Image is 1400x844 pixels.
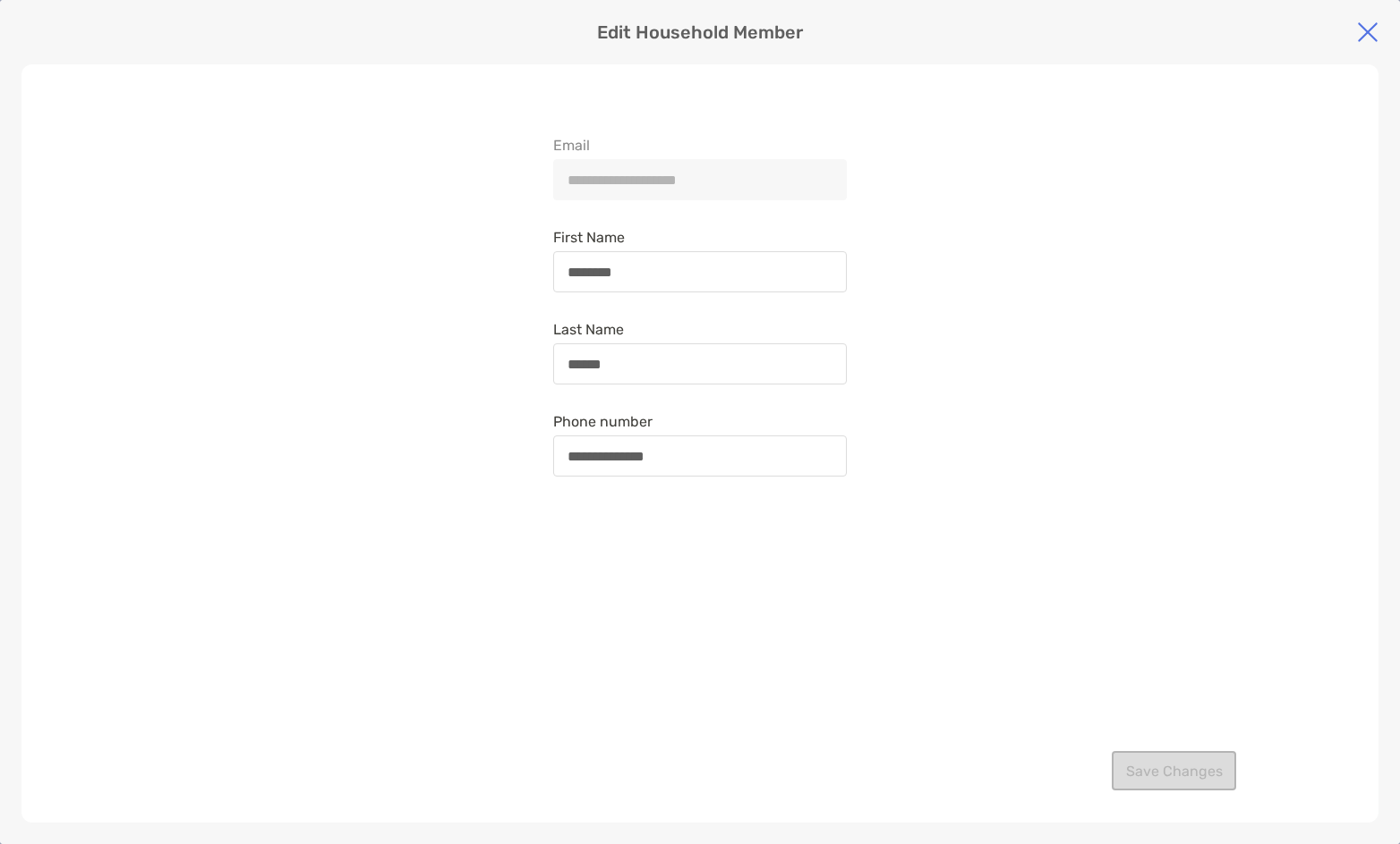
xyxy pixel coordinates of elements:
[554,449,846,464] input: Phone number
[553,413,847,430] span: Phone number
[553,137,847,154] span: Email
[554,265,846,280] input: First Name
[553,229,847,246] span: First Name
[1357,21,1379,43] img: close
[553,321,847,338] span: Last Name
[554,173,846,188] input: Email
[597,21,803,44] p: Edit Household Member
[554,357,846,372] input: Last Name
